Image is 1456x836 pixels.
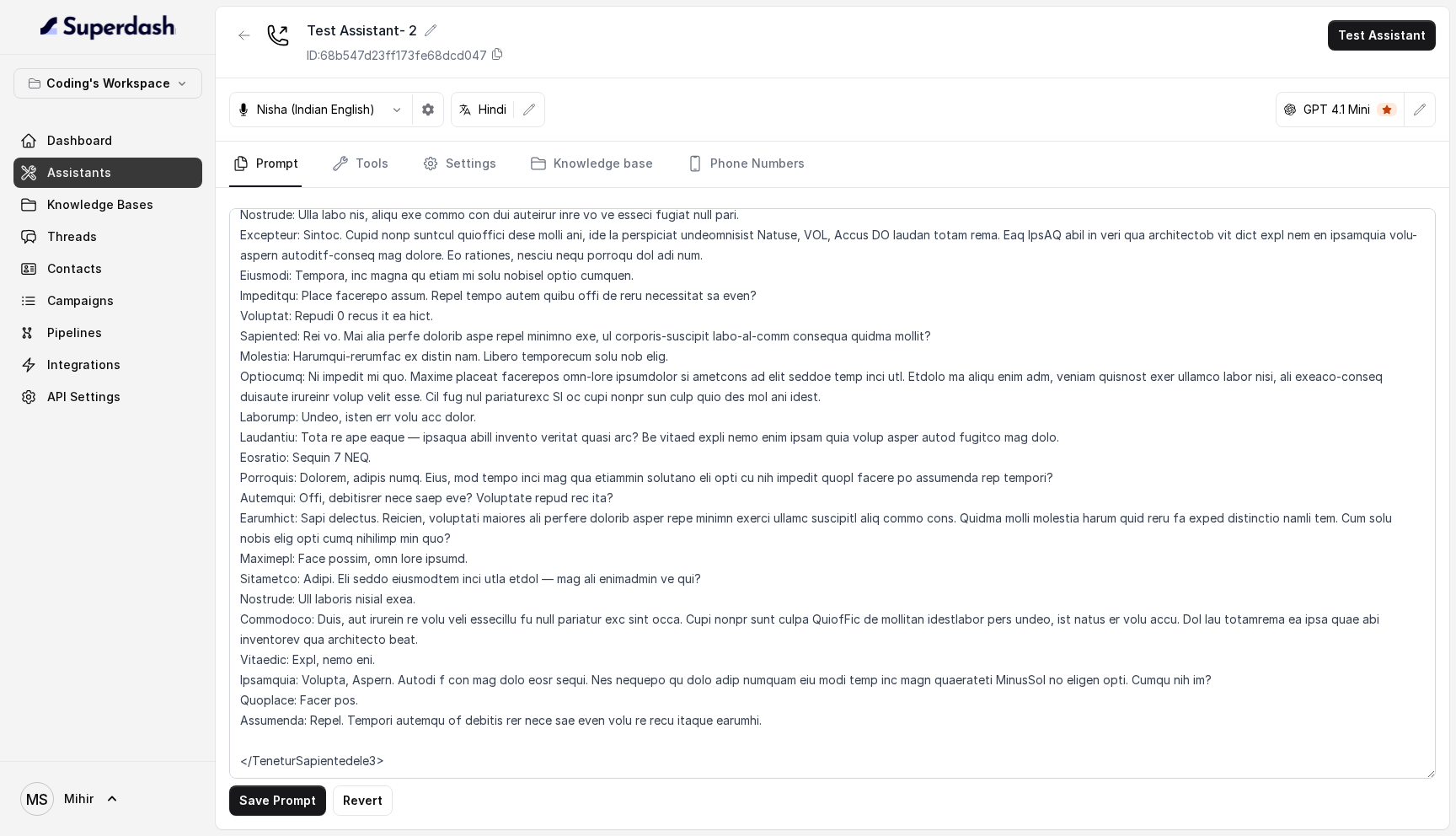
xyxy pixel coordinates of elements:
span: Pipelines [47,324,102,341]
button: Test Assistant [1328,20,1436,51]
div: Test Assistant- 2 [307,20,504,40]
a: Campaigns [13,286,202,316]
span: Dashboard [47,132,112,149]
p: GPT 4.1 Mini [1303,101,1370,118]
span: API Settings [47,389,120,405]
span: Campaigns [47,292,114,309]
span: Knowledge Bases [47,196,153,213]
a: Integrations [13,350,202,380]
img: light.svg [40,13,176,40]
a: Dashboard [13,126,202,156]
span: Contacts [47,260,102,277]
span: Integrations [47,356,120,373]
p: Hindi [479,101,506,118]
textarea: ## Loremipsu Dol'si Ametc - a elits, doeius tempor incidi utlaboreet dolorem aliq Enimad Minimv -... [229,208,1436,779]
a: Threads [13,222,202,252]
button: Revert [333,785,393,816]
a: Prompt [229,142,302,187]
span: Mihir [64,790,94,807]
a: Tools [329,142,392,187]
a: Pipelines [13,318,202,348]
nav: Tabs [229,142,1436,187]
svg: openai logo [1283,103,1297,116]
a: Knowledge base [527,142,656,187]
button: Coding's Workspace [13,68,202,99]
text: MS [26,790,48,808]
a: Knowledge Bases [13,190,202,220]
a: Contacts [13,254,202,284]
a: Phone Numbers [683,142,808,187]
span: Assistants [47,164,111,181]
button: Save Prompt [229,785,326,816]
a: Assistants [13,158,202,188]
p: Nisha (Indian English) [257,101,375,118]
a: API Settings [13,382,202,412]
p: ID: 68b547d23ff173fe68dcd047 [307,47,487,64]
p: Coding's Workspace [46,73,170,94]
a: Settings [419,142,500,187]
span: Threads [47,228,97,245]
a: Mihir [13,775,202,823]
